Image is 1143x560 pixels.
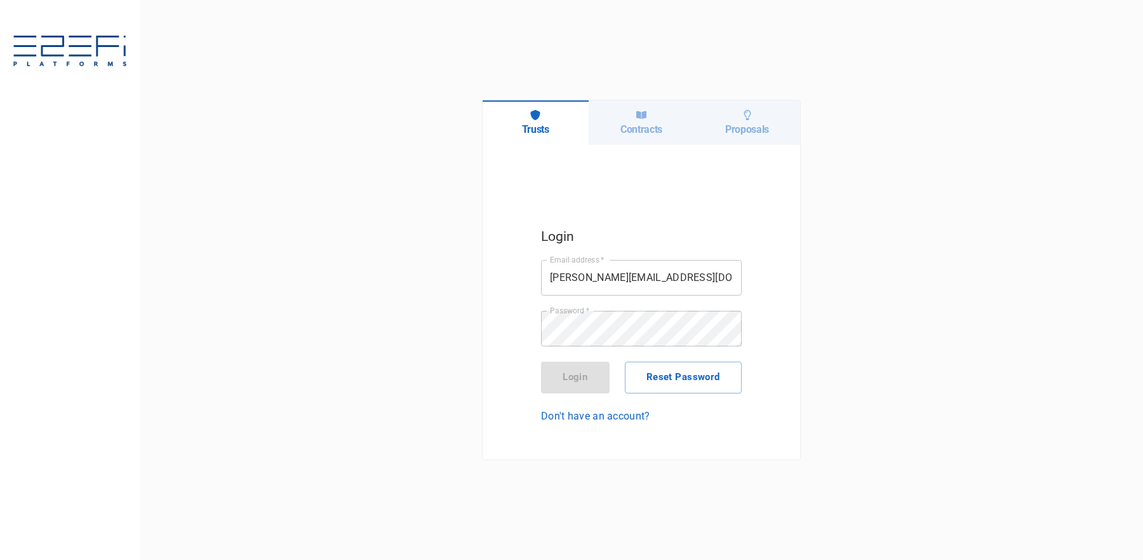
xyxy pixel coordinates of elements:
h6: Trusts [522,123,549,135]
label: Password [550,305,589,316]
img: svg%3e [13,36,127,69]
a: Don't have an account? [541,409,742,423]
button: Reset Password [625,362,742,393]
label: Email address [550,254,605,265]
h6: Proposals [725,123,769,135]
h6: Contracts [620,123,662,135]
h5: Login [541,226,742,247]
